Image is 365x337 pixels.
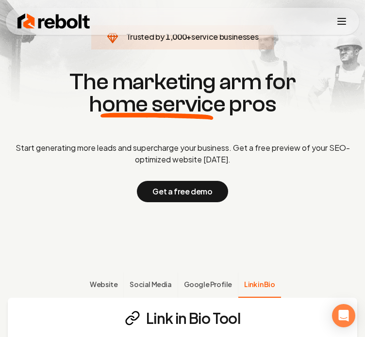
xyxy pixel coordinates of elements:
span: service businesses [191,32,258,42]
span: Website [90,279,117,289]
h4: Link in Bio Tool [146,309,240,327]
span: Trusted by [126,32,165,42]
img: Rebolt Logo [17,12,90,31]
button: Toggle mobile menu [336,16,348,27]
button: Social Media [123,273,177,298]
span: Social Media [130,279,171,289]
span: home service [89,93,225,115]
button: Website [84,273,123,298]
p: Start generating more leads and supercharge your business. Get a free preview of your SEO-optimiz... [8,142,357,165]
button: Google Profile [178,273,238,298]
span: 1,000 [166,31,186,43]
h1: The marketing arm for pros [8,71,357,115]
span: Link in Bio [244,279,275,289]
div: Open Intercom Messenger [332,304,355,327]
span: + [186,32,191,42]
span: Google Profile [184,279,232,289]
button: Get a free demo [137,181,228,202]
button: Link in Bio [238,273,281,298]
